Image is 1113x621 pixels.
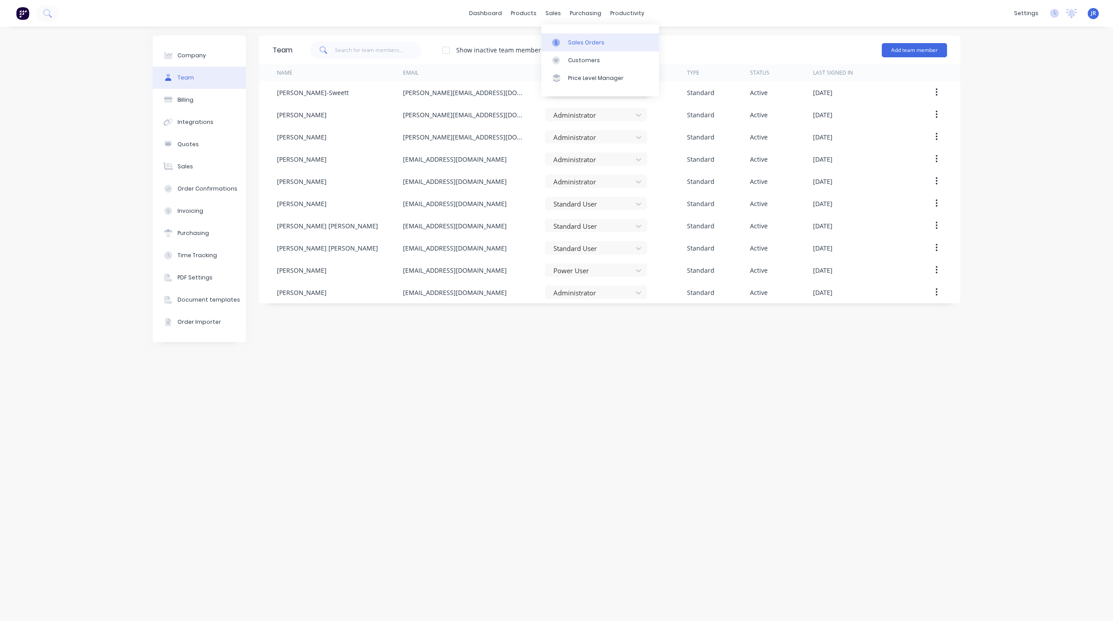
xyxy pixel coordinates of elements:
[277,177,327,186] div: [PERSON_NAME]
[403,88,527,97] div: [PERSON_NAME][EMAIL_ADDRESS][DOMAIN_NAME]
[403,288,507,297] div: [EMAIL_ADDRESS][DOMAIN_NAME]
[277,69,292,77] div: Name
[813,221,833,231] div: [DATE]
[687,88,714,97] div: Standard
[178,140,199,148] div: Quotes
[178,274,213,282] div: PDF Settings
[456,45,544,55] div: Show inactive team members
[277,88,349,97] div: [PERSON_NAME]-Sweett
[813,177,833,186] div: [DATE]
[153,155,246,178] button: Sales
[153,244,246,267] button: Time Tracking
[178,52,206,60] div: Company
[541,69,659,87] a: Price Level Manager
[153,67,246,89] button: Team
[813,132,833,142] div: [DATE]
[813,88,833,97] div: [DATE]
[153,289,246,311] button: Document templates
[178,96,193,104] div: Billing
[178,251,217,259] div: Time Tracking
[153,267,246,289] button: PDF Settings
[687,221,714,231] div: Standard
[153,89,246,111] button: Billing
[403,177,507,186] div: [EMAIL_ADDRESS][DOMAIN_NAME]
[178,207,203,215] div: Invoicing
[750,199,768,208] div: Active
[178,163,193,171] div: Sales
[1010,7,1043,20] div: settings
[153,200,246,222] button: Invoicing
[1091,9,1096,17] span: JR
[568,74,624,82] div: Price Level Manager
[687,288,714,297] div: Standard
[750,221,768,231] div: Active
[687,266,714,275] div: Standard
[813,266,833,275] div: [DATE]
[403,199,507,208] div: [EMAIL_ADDRESS][DOMAIN_NAME]
[277,132,327,142] div: [PERSON_NAME]
[178,74,194,82] div: Team
[403,243,507,253] div: [EMAIL_ADDRESS][DOMAIN_NAME]
[750,110,768,119] div: Active
[403,155,507,164] div: [EMAIL_ADDRESS][DOMAIN_NAME]
[277,266,327,275] div: [PERSON_NAME]
[750,69,770,77] div: Status
[178,185,237,193] div: Order Confirmations
[541,52,659,69] a: Customers
[153,44,246,67] button: Company
[506,7,541,20] div: products
[403,132,527,142] div: [PERSON_NAME][EMAIL_ADDRESS][DOMAIN_NAME]
[277,199,327,208] div: [PERSON_NAME]
[813,199,833,208] div: [DATE]
[687,110,714,119] div: Standard
[687,243,714,253] div: Standard
[541,7,565,20] div: sales
[750,132,768,142] div: Active
[465,7,506,20] a: dashboard
[277,288,327,297] div: [PERSON_NAME]
[750,155,768,164] div: Active
[568,56,600,64] div: Customers
[813,110,833,119] div: [DATE]
[16,7,29,20] img: Factory
[687,132,714,142] div: Standard
[750,266,768,275] div: Active
[178,296,240,304] div: Document templates
[277,110,327,119] div: [PERSON_NAME]
[687,155,714,164] div: Standard
[178,229,209,237] div: Purchasing
[403,221,507,231] div: [EMAIL_ADDRESS][DOMAIN_NAME]
[277,243,378,253] div: [PERSON_NAME] [PERSON_NAME]
[568,39,604,47] div: Sales Orders
[687,199,714,208] div: Standard
[277,221,378,231] div: [PERSON_NAME] [PERSON_NAME]
[153,178,246,200] button: Order Confirmations
[687,177,714,186] div: Standard
[750,88,768,97] div: Active
[178,118,213,126] div: Integrations
[813,243,833,253] div: [DATE]
[565,7,606,20] div: purchasing
[178,318,221,326] div: Order Importer
[750,177,768,186] div: Active
[813,288,833,297] div: [DATE]
[335,41,422,59] input: Search for team members...
[403,266,507,275] div: [EMAIL_ADDRESS][DOMAIN_NAME]
[403,69,418,77] div: Email
[750,243,768,253] div: Active
[541,33,659,51] a: Sales Orders
[813,155,833,164] div: [DATE]
[882,43,947,57] button: Add team member
[153,111,246,133] button: Integrations
[750,288,768,297] div: Active
[813,69,853,77] div: Last signed in
[153,222,246,244] button: Purchasing
[277,155,327,164] div: [PERSON_NAME]
[687,69,699,77] div: Type
[272,45,292,56] div: Team
[606,7,649,20] div: productivity
[403,110,527,119] div: [PERSON_NAME][EMAIL_ADDRESS][DOMAIN_NAME]
[153,311,246,333] button: Order Importer
[153,133,246,155] button: Quotes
